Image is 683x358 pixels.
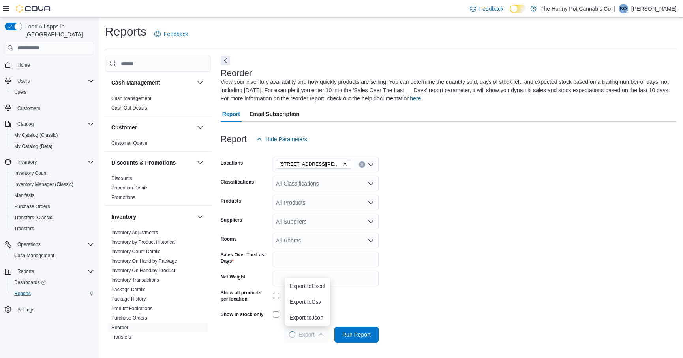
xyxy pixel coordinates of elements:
[8,288,97,299] button: Reports
[221,179,254,185] label: Classifications
[111,213,194,221] button: Inventory
[14,119,94,129] span: Catalog
[11,169,51,178] a: Inventory Count
[111,105,147,111] a: Cash Out Details
[111,185,149,191] span: Promotion Details
[111,305,152,312] span: Product Expirations
[11,251,57,260] a: Cash Management
[11,191,94,200] span: Manifests
[221,236,237,242] label: Rooms
[111,176,132,181] a: Discounts
[285,310,330,326] button: Export toJson
[14,252,54,259] span: Cash Management
[368,161,374,168] button: Open list of options
[195,78,205,87] button: Cash Management
[284,327,328,343] button: LoadingExport
[11,87,30,97] a: Users
[368,237,374,244] button: Open list of options
[14,143,53,150] span: My Catalog (Beta)
[8,179,97,190] button: Inventory Manager (Classic)
[111,258,177,264] span: Inventory On Hand by Package
[11,202,94,211] span: Purchase Orders
[111,334,131,340] span: Transfers
[151,26,191,42] a: Feedback
[111,159,194,167] button: Discounts & Promotions
[359,161,365,168] button: Clear input
[14,132,58,138] span: My Catalog (Classic)
[2,76,97,87] button: Users
[14,203,50,210] span: Purchase Orders
[8,250,97,261] button: Cash Management
[540,4,611,13] p: The Hunny Pot Cannabis Co
[222,106,240,122] span: Report
[8,201,97,212] button: Purchase Orders
[221,68,252,78] h3: Reorder
[17,121,34,127] span: Catalog
[105,94,211,116] div: Cash Management
[250,106,300,122] span: Email Subscription
[111,324,128,331] span: Reorder
[368,180,374,187] button: Open list of options
[368,199,374,206] button: Open list of options
[221,160,243,166] label: Locations
[17,241,41,248] span: Operations
[221,78,673,103] div: View your inventory availability and how quickly products are selling. You can determine the quan...
[2,102,97,114] button: Customers
[2,59,97,70] button: Home
[11,87,94,97] span: Users
[14,305,94,314] span: Settings
[14,267,94,276] span: Reports
[221,217,242,223] label: Suppliers
[11,180,77,189] a: Inventory Manager (Classic)
[111,286,146,293] span: Package Details
[111,230,158,235] a: Inventory Adjustments
[11,131,61,140] a: My Catalog (Classic)
[631,4,677,13] p: [PERSON_NAME]
[11,169,94,178] span: Inventory Count
[614,4,615,13] p: |
[164,30,188,38] span: Feedback
[111,315,147,321] span: Purchase Orders
[14,76,33,86] button: Users
[221,290,270,302] label: Show all products per location
[479,5,503,13] span: Feedback
[343,162,347,167] button: Remove 100 Jamieson Pkwy from selection in this group
[221,274,245,280] label: Net Weight
[11,289,94,298] span: Reports
[221,311,264,318] label: Show in stock only
[111,296,146,302] a: Package History
[11,202,53,211] a: Purchase Orders
[2,304,97,315] button: Settings
[111,123,194,131] button: Customer
[105,228,211,345] div: Inventory
[289,283,325,289] span: Export to Excel
[14,170,48,176] span: Inventory Count
[195,212,205,222] button: Inventory
[8,87,97,98] button: Users
[111,123,137,131] h3: Customer
[14,192,34,199] span: Manifests
[22,23,94,38] span: Load All Apps in [GEOGRAPHIC_DATA]
[111,213,136,221] h3: Inventory
[14,305,38,314] a: Settings
[111,277,159,283] a: Inventory Transactions
[221,198,241,204] label: Products
[14,103,94,113] span: Customers
[221,56,230,65] button: Next
[111,194,135,201] span: Promotions
[111,140,147,146] a: Customer Queue
[410,95,421,102] a: here
[342,331,371,339] span: Run Report
[111,239,176,245] span: Inventory by Product Historical
[195,123,205,132] button: Customer
[17,307,34,313] span: Settings
[17,159,37,165] span: Inventory
[467,1,507,17] a: Feedback
[17,105,40,112] span: Customers
[11,191,38,200] a: Manifests
[111,296,146,302] span: Package History
[289,327,324,343] span: Export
